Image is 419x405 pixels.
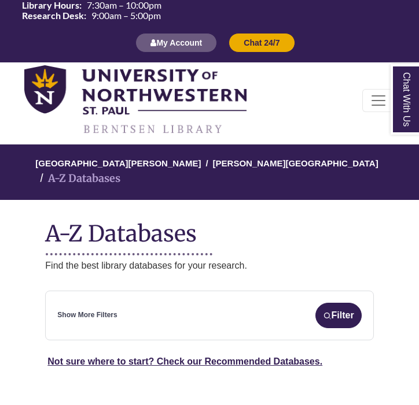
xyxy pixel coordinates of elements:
a: My Account [135,38,217,47]
button: Toggle navigation [362,89,395,112]
h1: A-Z Databases [45,211,373,247]
a: Not sure where to start? Check our Recommended Databases. [47,356,322,366]
p: Find the best library databases for your research. [45,258,373,273]
nav: breadcrumb [45,144,373,200]
th: Research Desk: [17,10,87,21]
a: [GEOGRAPHIC_DATA][PERSON_NAME] [35,157,201,168]
button: Chat 24/7 [229,33,295,53]
a: Chat 24/7 [229,38,295,47]
img: library_home [24,65,247,136]
button: My Account [135,33,217,53]
span: 9:00am – 5:00pm [91,11,161,20]
a: [PERSON_NAME][GEOGRAPHIC_DATA] [213,157,378,168]
li: A-Z Databases [35,170,120,187]
a: Show More Filters [57,310,117,321]
button: Filter [315,303,362,328]
span: 7:30am – 10:00pm [87,1,161,10]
